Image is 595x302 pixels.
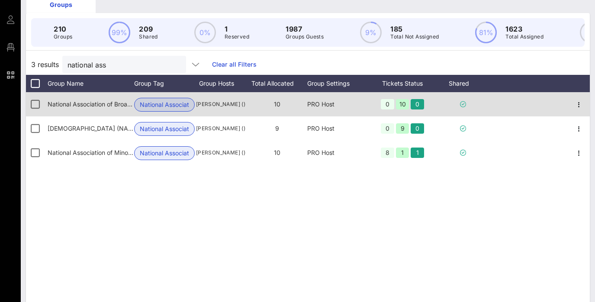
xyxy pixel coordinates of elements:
div: 8 [381,148,394,158]
span: [PERSON_NAME] () [195,100,247,109]
div: 1 [411,148,424,158]
div: Group Settings [307,75,368,92]
p: 210 [54,24,72,34]
span: National Associat… [140,122,189,135]
p: Groups Guests [286,32,324,41]
div: 0 [381,99,394,109]
p: 209 [139,24,158,34]
p: Groups [54,32,72,41]
span: [PERSON_NAME] () [195,148,247,157]
span: National Association of Letter Carriers (NALC) [48,125,138,132]
p: Shared [139,32,158,41]
a: Clear all Filters [212,60,257,69]
span: 10 [274,149,280,156]
span: [PERSON_NAME] () [195,124,247,133]
span: 9 [275,125,279,132]
span: National Associat… [140,147,189,160]
span: National Association of Broadcasters [48,100,152,108]
span: 3 results [31,59,59,70]
div: Tickets Status [368,75,437,92]
p: 1987 [286,24,324,34]
p: 1623 [505,24,544,34]
div: 9 [396,123,409,134]
div: 0 [381,123,394,134]
p: Total Assigned [505,32,544,41]
div: Shared [437,75,489,92]
p: 185 [390,24,439,34]
p: Total Not Assigned [390,32,439,41]
div: Group Name [48,75,134,92]
div: Group Tag [134,75,195,92]
div: 1 [396,148,409,158]
div: 10 [396,99,409,109]
p: Reserved [225,32,249,41]
span: National Association of Minority Automobile Dealers [48,149,194,156]
span: 10 [274,100,280,108]
span: National Associat… [140,98,189,111]
div: PRO Host [307,92,368,116]
div: 0 [411,99,424,109]
div: PRO Host [307,141,368,165]
div: PRO Host [307,116,368,141]
div: Total Allocated [247,75,307,92]
p: 1 [225,24,249,34]
div: Group Hosts [195,75,247,92]
div: 0 [411,123,424,134]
